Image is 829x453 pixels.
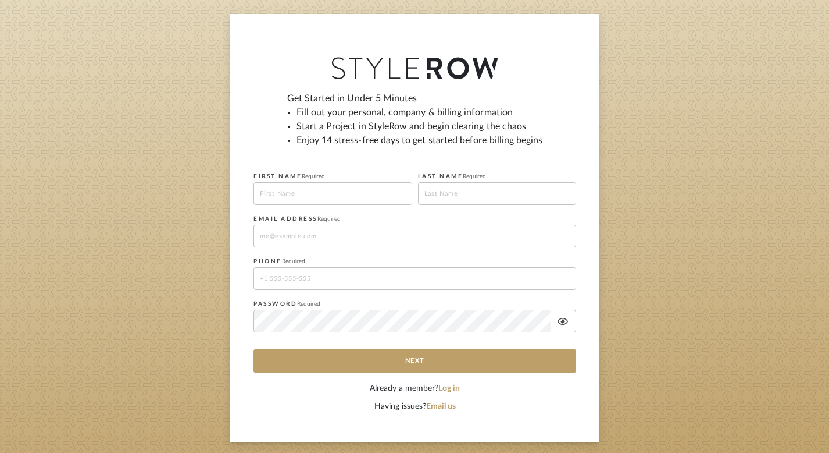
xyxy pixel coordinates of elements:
span: Required [297,301,320,307]
span: Required [317,216,341,222]
label: FIRST NAME [253,173,325,180]
button: Next [253,349,576,373]
input: me@example.com [253,225,576,247]
div: Already a member? [253,383,576,395]
input: Last Name [418,182,577,205]
label: EMAIL ADDRESS [253,215,341,222]
span: Required [282,259,305,264]
div: Having issues? [253,401,576,413]
span: Required [302,174,325,179]
div: Get Started in Under 5 Minutes [287,91,543,157]
label: PASSWORD [253,300,320,307]
span: Required [463,174,486,179]
li: Start a Project in StyleRow and begin clearing the chaos [296,119,543,133]
input: +1 555-555-555 [253,267,576,290]
label: PHONE [253,258,305,265]
label: LAST NAME [418,173,487,180]
a: Email us [426,402,456,410]
input: First Name [253,182,412,205]
button: Log in [438,383,460,395]
li: Enjoy 14 stress-free days to get started before billing begins [296,133,543,147]
li: Fill out your personal, company & billing information [296,105,543,119]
